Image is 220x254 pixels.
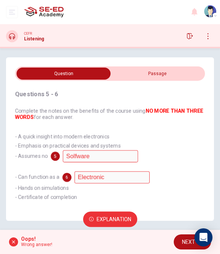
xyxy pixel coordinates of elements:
input: prior knowledge [63,150,138,162]
span: - A quick insight into modern electronics - Emphasis on practical devices and systems - Assumes no [15,134,121,159]
span: Oops! [21,236,52,242]
b: NO MORE THAN THREE WORDS [15,108,203,120]
button: open mobile menu [6,6,18,18]
button: Explanation [83,212,137,227]
span: CEFR [24,31,32,36]
h1: Listening [24,36,44,42]
div: Open Intercom Messenger [194,228,212,246]
span: 5 [54,154,57,159]
span: Wrong answer! [21,242,52,248]
h4: Questions 5 - 6 [15,90,205,99]
button: NEXT [174,234,211,250]
span: Complete the notes on the benefits of the course using for each answer. [15,108,205,120]
img: Profile picture [204,5,216,17]
span: 6 [66,175,68,180]
span: Explanation [97,215,131,224]
img: SE-ED Academy logo [24,5,64,20]
span: - Can function as a [15,174,59,180]
span: NEXT [182,237,195,247]
span: - Hands on simulations - Certificate of completion [15,185,77,200]
input: refresher course [74,171,150,183]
